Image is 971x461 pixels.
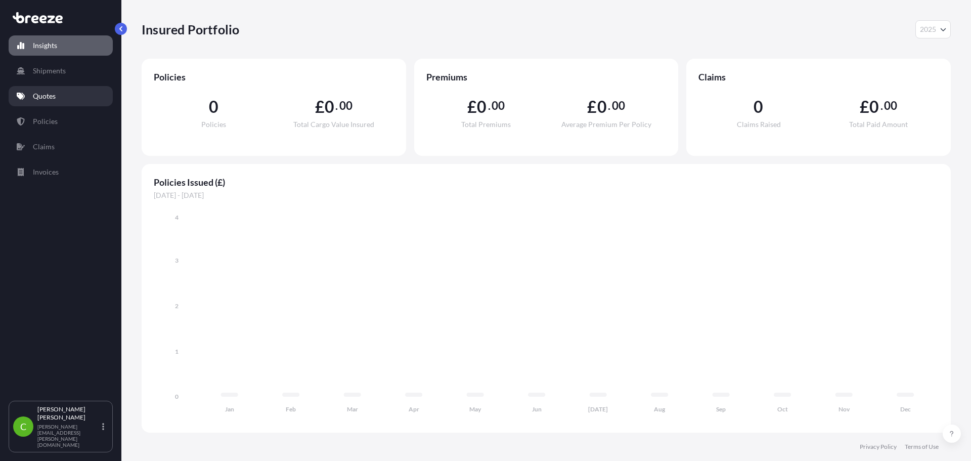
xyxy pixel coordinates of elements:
[488,102,491,110] span: .
[860,99,869,115] span: £
[426,71,667,83] span: Premiums
[9,61,113,81] a: Shipments
[339,102,352,110] span: 00
[900,405,911,413] tspan: Dec
[9,162,113,182] a: Invoices
[201,121,226,128] span: Policies
[654,405,666,413] tspan: Aug
[154,71,394,83] span: Policies
[175,214,179,221] tspan: 4
[869,99,879,115] span: 0
[20,422,26,432] span: C
[597,99,607,115] span: 0
[698,71,939,83] span: Claims
[175,257,179,264] tspan: 3
[469,405,481,413] tspan: May
[142,21,239,37] p: Insured Portfolio
[315,99,325,115] span: £
[33,116,58,127] p: Policies
[612,102,625,110] span: 00
[335,102,338,110] span: .
[9,137,113,157] a: Claims
[467,99,477,115] span: £
[33,142,55,152] p: Claims
[175,393,179,400] tspan: 0
[9,86,113,106] a: Quotes
[225,405,234,413] tspan: Jan
[154,176,939,188] span: Policies Issued (£)
[915,20,951,38] button: Year Selector
[588,405,608,413] tspan: [DATE]
[905,443,939,451] a: Terms of Use
[33,91,56,101] p: Quotes
[477,99,487,115] span: 0
[920,24,936,34] span: 2025
[587,99,597,115] span: £
[561,121,651,128] span: Average Premium Per Policy
[716,405,726,413] tspan: Sep
[880,102,883,110] span: .
[409,405,419,413] tspan: Apr
[175,302,179,310] tspan: 2
[37,405,100,422] p: [PERSON_NAME] [PERSON_NAME]
[33,66,66,76] p: Shipments
[492,102,505,110] span: 00
[461,121,511,128] span: Total Premiums
[860,443,897,451] a: Privacy Policy
[175,348,179,355] tspan: 1
[754,99,763,115] span: 0
[777,405,788,413] tspan: Oct
[33,167,59,177] p: Invoices
[838,405,850,413] tspan: Nov
[737,121,781,128] span: Claims Raised
[325,99,334,115] span: 0
[9,111,113,132] a: Policies
[532,405,542,413] tspan: Jun
[286,405,296,413] tspan: Feb
[608,102,610,110] span: .
[849,121,908,128] span: Total Paid Amount
[209,99,218,115] span: 0
[9,35,113,56] a: Insights
[33,40,57,51] p: Insights
[37,424,100,448] p: [PERSON_NAME][EMAIL_ADDRESS][PERSON_NAME][DOMAIN_NAME]
[154,190,939,200] span: [DATE] - [DATE]
[347,405,358,413] tspan: Mar
[884,102,897,110] span: 00
[293,121,374,128] span: Total Cargo Value Insured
